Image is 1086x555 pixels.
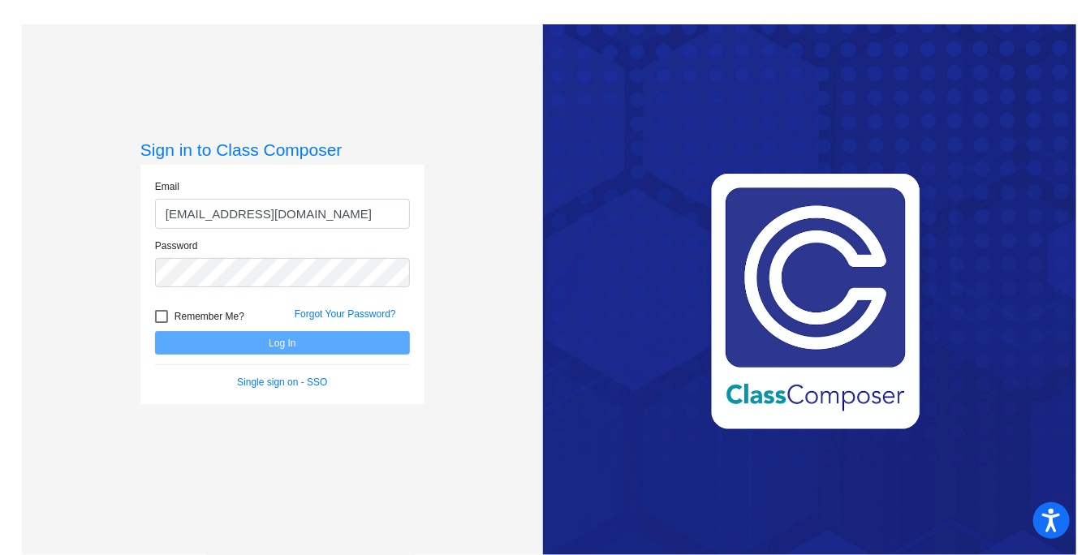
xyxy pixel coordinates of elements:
[295,308,396,320] a: Forgot Your Password?
[155,331,410,355] button: Log In
[140,140,424,160] h3: Sign in to Class Composer
[175,307,244,326] span: Remember Me?
[155,239,198,253] label: Password
[155,179,179,194] label: Email
[237,376,327,388] a: Single sign on - SSO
